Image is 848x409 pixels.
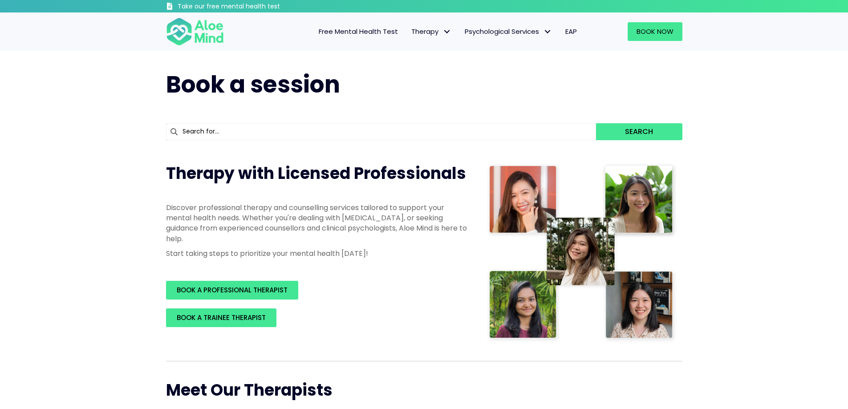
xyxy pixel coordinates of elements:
[541,25,554,38] span: Psychological Services: submenu
[166,123,596,140] input: Search for...
[166,162,466,185] span: Therapy with Licensed Professionals
[166,202,469,244] p: Discover professional therapy and counselling services tailored to support your mental health nee...
[637,27,674,36] span: Book Now
[177,285,288,295] span: BOOK A PROFESSIONAL THERAPIST
[166,17,224,46] img: Aloe mind Logo
[166,248,469,259] p: Start taking steps to prioritize your mental health [DATE]!
[559,22,584,41] a: EAP
[177,313,266,322] span: BOOK A TRAINEE THERAPIST
[235,22,584,41] nav: Menu
[628,22,682,41] a: Book Now
[166,281,298,300] a: BOOK A PROFESSIONAL THERAPIST
[411,27,451,36] span: Therapy
[312,22,405,41] a: Free Mental Health Test
[166,68,340,101] span: Book a session
[487,162,677,343] img: Therapist collage
[565,27,577,36] span: EAP
[441,25,454,38] span: Therapy: submenu
[178,2,328,11] h3: Take our free mental health test
[458,22,559,41] a: Psychological ServicesPsychological Services: submenu
[166,379,333,401] span: Meet Our Therapists
[405,22,458,41] a: TherapyTherapy: submenu
[166,308,276,327] a: BOOK A TRAINEE THERAPIST
[596,123,682,140] button: Search
[465,27,552,36] span: Psychological Services
[319,27,398,36] span: Free Mental Health Test
[166,2,328,12] a: Take our free mental health test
